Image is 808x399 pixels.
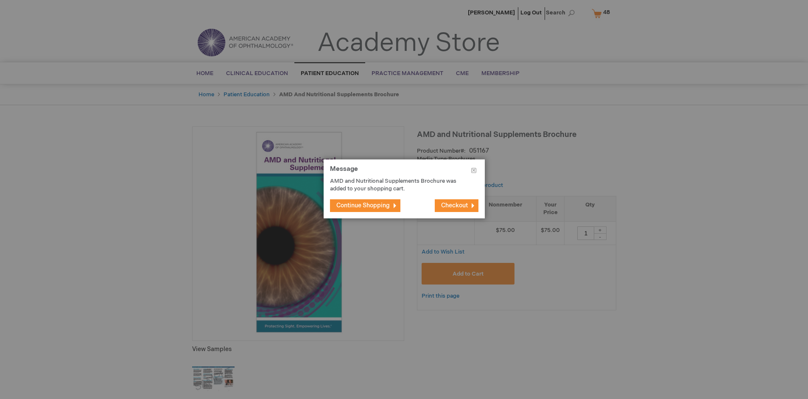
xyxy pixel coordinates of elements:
[330,199,400,212] button: Continue Shopping
[336,202,390,209] span: Continue Shopping
[435,199,478,212] button: Checkout
[330,177,466,193] p: AMD and Nutritional Supplements Brochure was added to your shopping cart.
[330,166,478,177] h1: Message
[441,202,468,209] span: Checkout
